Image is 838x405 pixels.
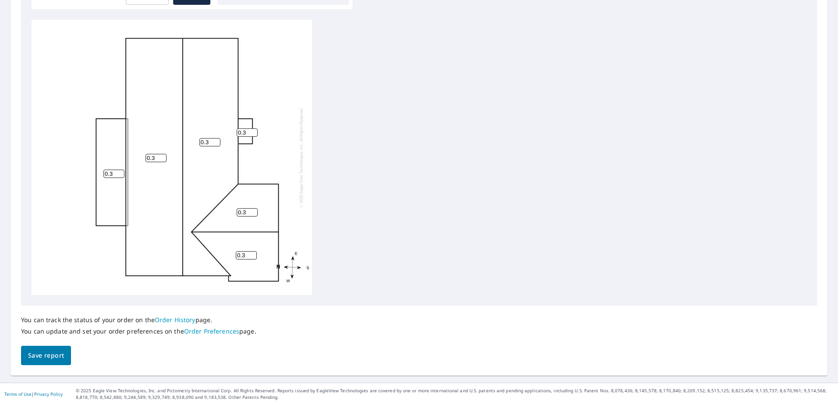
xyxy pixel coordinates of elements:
span: Save report [28,350,64,361]
p: | [4,391,63,397]
p: You can track the status of your order on the page. [21,316,256,324]
a: Terms of Use [4,391,32,397]
button: Save report [21,346,71,366]
p: © 2025 Eagle View Technologies, Inc. and Pictometry International Corp. All Rights Reserved. Repo... [76,387,834,401]
a: Privacy Policy [34,391,63,397]
a: Order History [155,316,195,324]
p: You can update and set your order preferences on the page. [21,327,256,335]
a: Order Preferences [184,327,239,335]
